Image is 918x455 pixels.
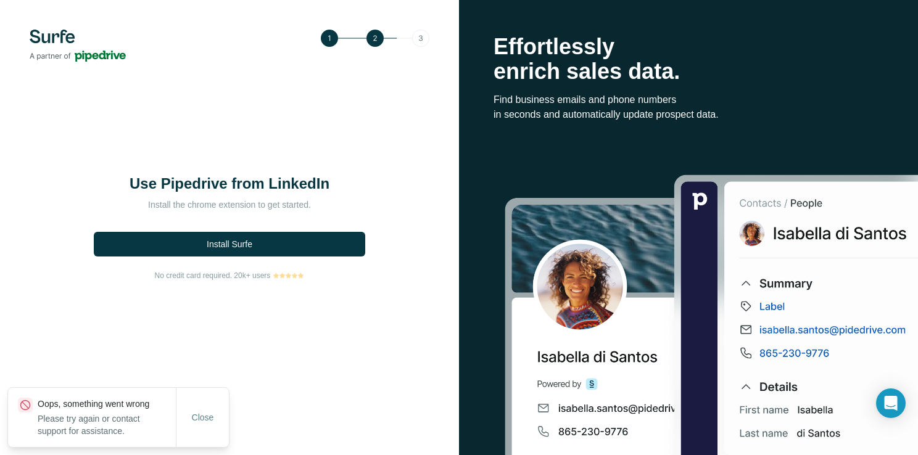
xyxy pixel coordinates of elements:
[494,107,883,122] p: in seconds and automatically update prospect data.
[505,173,918,455] img: Surfe Stock Photo - Selling good vibes
[876,388,906,418] div: Open Intercom Messenger
[321,30,429,47] img: Step 2
[38,398,176,410] p: Oops, something went wrong
[106,174,353,194] h1: Use Pipedrive from LinkedIn
[192,411,214,424] span: Close
[494,92,883,107] p: Find business emails and phone numbers
[183,406,223,428] button: Close
[30,30,126,62] img: Surfe's logo
[94,232,365,256] button: Install Surfe
[207,238,252,250] span: Install Surfe
[494,59,883,84] p: enrich sales data.
[38,412,176,437] p: Please try again or contact support for assistance.
[155,270,271,281] span: No credit card required. 20k+ users
[106,199,353,211] p: Install the chrome extension to get started.
[494,35,883,59] p: Effortlessly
